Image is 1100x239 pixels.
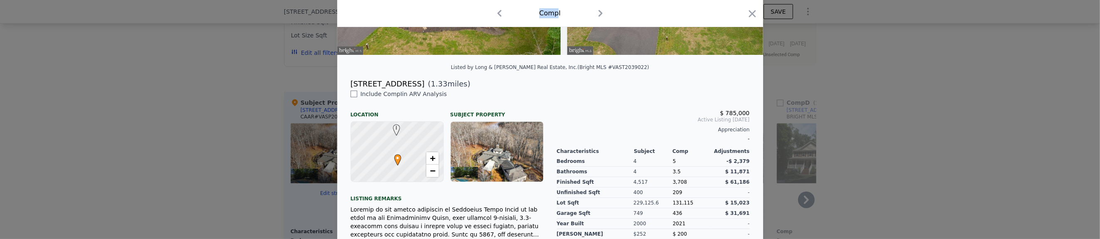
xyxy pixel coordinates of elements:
[557,156,634,167] div: Bedrooms
[391,124,396,129] div: I
[673,200,694,206] span: 131,115
[633,208,672,219] div: 749
[673,210,682,216] span: 436
[673,190,682,195] span: 209
[725,200,750,206] span: $ 15,023
[392,154,397,159] div: •
[351,205,544,239] div: Loremip do sit ametco adipiscin el Seddoeius Tempo Incid ut lab etdol ma ali Enimadminimv Quisn, ...
[351,189,544,202] div: Listing remarks
[557,126,750,133] div: Appreciation
[451,64,649,70] div: Listed by Long & [PERSON_NAME] Real Estate, Inc. (Bright MLS #VAST2039022)
[725,169,750,175] span: $ 11,871
[672,148,711,155] div: Comp
[392,152,403,164] span: •
[711,187,749,198] div: -
[431,79,447,88] span: 1.33
[351,105,444,118] div: Location
[557,208,634,219] div: Garage Sqft
[633,198,672,208] div: 229,125.6
[430,153,435,163] span: +
[633,219,672,229] div: 2000
[727,158,749,164] span: -$ 2,379
[557,219,634,229] div: Year Built
[673,219,711,229] div: 2021
[633,167,672,177] div: 4
[634,148,672,155] div: Subject
[557,116,750,123] span: Active Listing [DATE]
[557,187,634,198] div: Unfinished Sqft
[720,110,749,116] span: $ 785,000
[557,148,634,155] div: Characteristics
[725,210,750,216] span: $ 31,691
[557,177,634,187] div: Finished Sqft
[673,158,676,164] span: 5
[450,105,544,118] div: Subject Property
[357,91,450,97] span: Include Comp I in ARV Analysis
[425,78,470,90] span: ( miles)
[673,179,687,185] span: 3,708
[557,133,750,145] div: -
[711,148,750,155] div: Adjustments
[633,156,672,167] div: 4
[673,231,687,237] span: $ 200
[539,8,561,18] div: Comp I
[426,165,439,177] a: Zoom out
[711,219,749,229] div: -
[633,177,672,187] div: 4,517
[426,152,439,165] a: Zoom in
[725,179,750,185] span: $ 61,186
[430,165,435,176] span: −
[633,187,672,198] div: 400
[351,78,425,90] div: [STREET_ADDRESS]
[673,167,711,177] div: 3.5
[557,198,634,208] div: Lot Sqft
[557,167,634,177] div: Bathrooms
[391,124,402,132] span: I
